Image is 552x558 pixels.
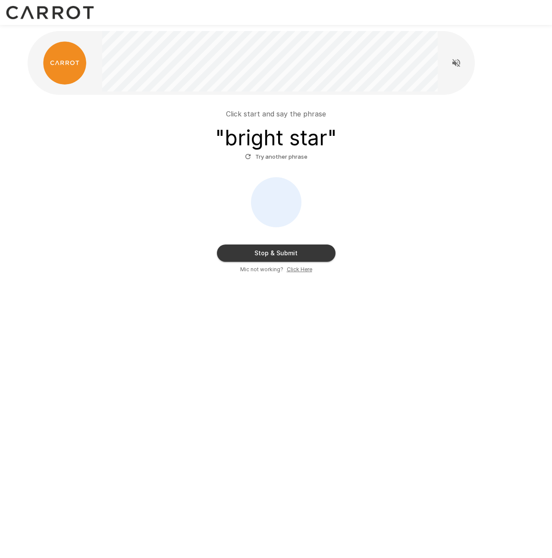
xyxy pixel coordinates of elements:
p: Click start and say the phrase [226,109,326,119]
button: Read questions aloud [448,54,465,72]
button: Stop & Submit [217,245,336,262]
button: Try another phrase [243,150,310,163]
h3: " bright star " [215,126,337,150]
img: carrot_logo.png [43,41,86,85]
u: Click Here [287,266,312,273]
span: Mic not working? [240,265,283,274]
